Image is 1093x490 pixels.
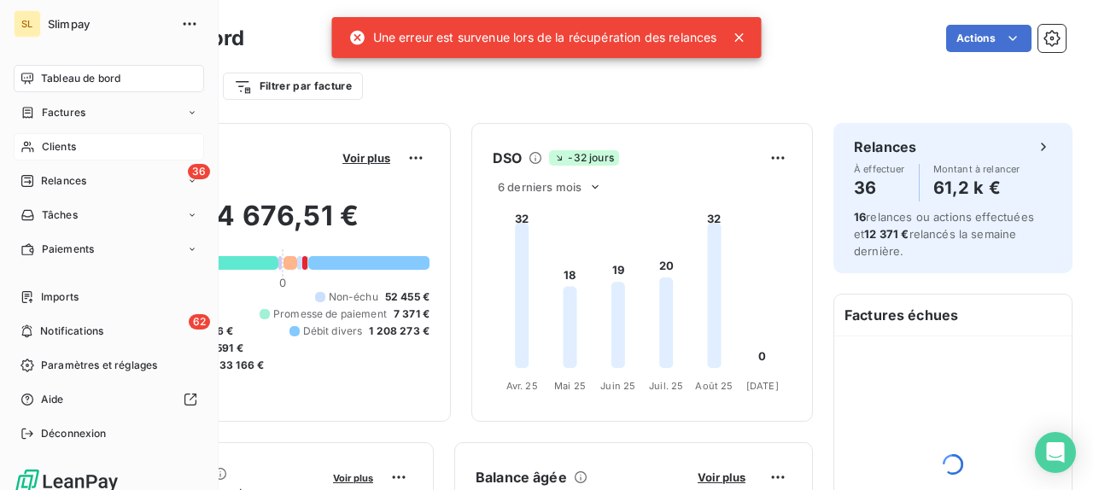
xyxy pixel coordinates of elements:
span: Paiements [42,242,94,257]
div: Une erreur est survenue lors de la récupération des relances [349,22,717,53]
span: Voir plus [698,470,745,484]
span: 62 [189,314,210,330]
span: Déconnexion [41,426,107,441]
tspan: Juin 25 [600,380,635,392]
div: Open Intercom Messenger [1035,432,1076,473]
h4: 61,2 k € [933,174,1020,201]
span: 7 371 € [394,306,430,322]
span: À effectuer [854,164,905,174]
span: Montant à relancer [933,164,1020,174]
span: 36 [188,164,210,179]
span: Voir plus [342,151,390,165]
button: Voir plus [328,470,378,485]
tspan: Juil. 25 [649,380,683,392]
h4: 36 [854,174,905,201]
span: Débit divers [303,324,363,339]
span: Imports [41,289,79,305]
span: Relances [41,173,86,189]
button: Actions [946,25,1032,52]
div: SL [14,10,41,38]
span: -33 166 € [214,358,264,373]
span: Tableau de bord [41,71,120,86]
span: Aide [41,392,64,407]
h6: DSO [493,148,522,168]
span: Slimpay [48,17,171,31]
button: Voir plus [693,470,751,485]
span: 1 208 273 € [369,324,430,339]
span: 0 [279,276,286,289]
span: Promesse de paiement [273,306,387,322]
tspan: [DATE] [746,380,779,392]
button: Filtrer par facture [223,73,363,100]
span: Paramètres et réglages [41,358,157,373]
span: Notifications [40,324,103,339]
tspan: Mai 25 [554,380,586,392]
span: 6 derniers mois [498,180,582,194]
a: Aide [14,386,204,413]
span: Factures [42,105,85,120]
span: Voir plus [333,472,373,484]
tspan: Avr. 25 [506,380,538,392]
h2: -384 676,51 € [96,199,430,250]
h6: Factures échues [834,295,1072,335]
span: 16 [854,210,866,224]
span: 52 455 € [385,289,430,305]
tspan: Août 25 [695,380,733,392]
button: Voir plus [337,150,395,166]
span: 12 371 € [864,227,909,241]
h6: Balance âgée [476,467,567,487]
span: -32 jours [549,150,618,166]
span: Non-échu [329,289,378,305]
h6: Relances [854,137,916,157]
span: Clients [42,139,76,155]
span: relances ou actions effectuées et relancés la semaine dernière. [854,210,1034,258]
span: Tâches [42,207,78,223]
